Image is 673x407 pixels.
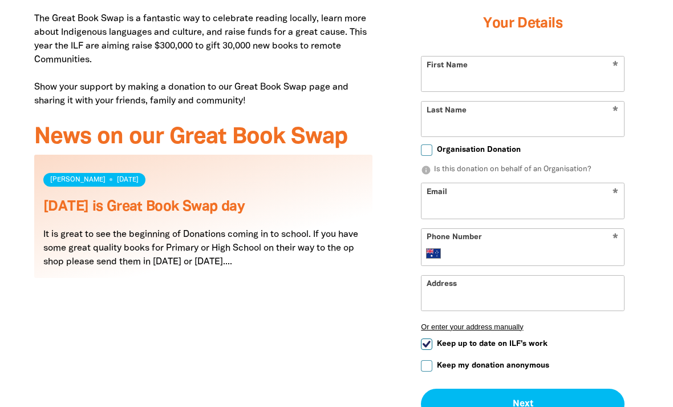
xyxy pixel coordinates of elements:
span: Organisation Donation [437,144,521,155]
span: Keep my donation anonymous [437,360,549,371]
div: Paginated content [34,155,372,292]
i: info [421,165,431,175]
p: Is this donation on behalf of an Organisation? [421,164,625,176]
a: [DATE] is Great Book Swap day [43,200,245,213]
h3: Your Details [421,1,625,47]
i: Required [613,233,618,244]
button: Or enter your address manually [421,323,625,331]
h3: News on our Great Book Swap [34,125,372,150]
input: Keep up to date on ILF's work [421,339,432,350]
input: Keep my donation anonymous [421,360,432,372]
span: Keep up to date on ILF's work [437,339,548,349]
input: Organisation Donation [421,144,432,156]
